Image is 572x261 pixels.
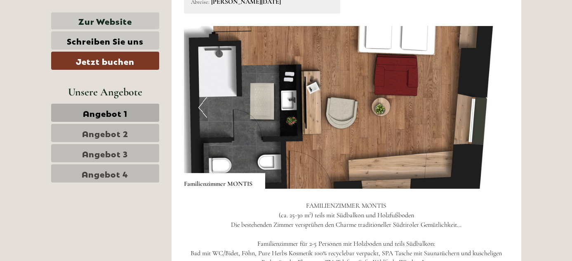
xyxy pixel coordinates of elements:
[51,52,159,70] a: Jetzt buchen
[184,173,265,189] div: Familienzimmer MONTIS
[51,31,159,50] a: Schreiben Sie uns
[51,12,159,29] a: Zur Website
[184,26,509,189] img: image
[51,84,159,100] div: Unsere Angebote
[82,168,128,179] span: Angebot 4
[198,97,207,118] button: Previous
[486,97,494,118] button: Next
[83,107,127,119] span: Angebot 1
[82,127,128,139] span: Angebot 2
[82,147,128,159] span: Angebot 3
